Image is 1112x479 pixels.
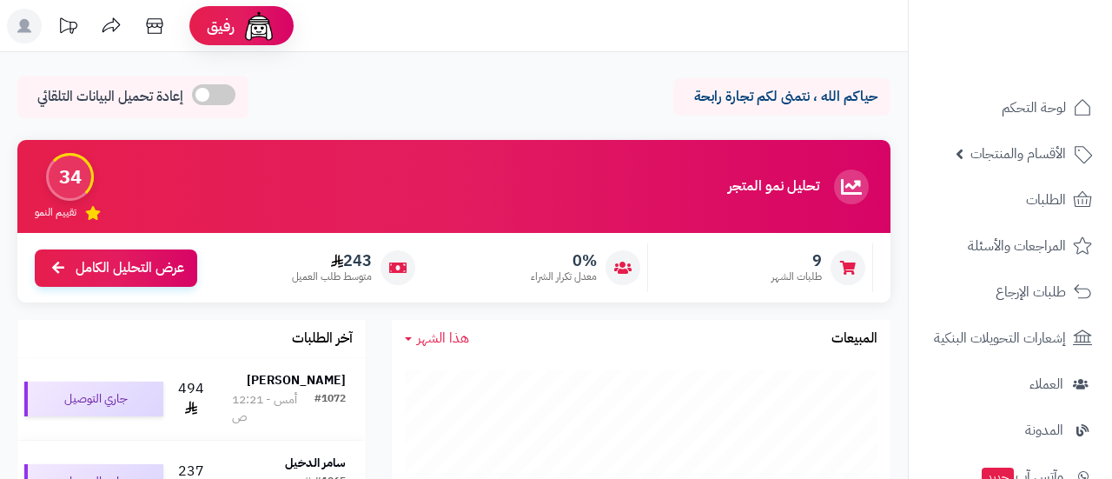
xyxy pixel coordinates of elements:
span: الأقسام والمنتجات [970,142,1066,166]
span: هذا الشهر [417,328,469,349]
a: لوحة التحكم [919,87,1102,129]
div: جاري التوصيل [24,382,163,416]
a: العملاء [919,363,1102,405]
span: طلبات الإرجاع [996,280,1066,304]
span: عرض التحليل الكامل [76,258,184,278]
p: حياكم الله ، نتمنى لكم تجارة رابحة [686,87,877,107]
a: طلبات الإرجاع [919,271,1102,313]
a: الطلبات [919,179,1102,221]
a: تحديثات المنصة [46,9,89,48]
span: متوسط طلب العميل [292,269,372,284]
h3: المبيعات [831,331,877,347]
span: 9 [771,251,822,270]
span: لوحة التحكم [1002,96,1066,120]
span: 0% [531,251,597,270]
td: 494 [170,358,212,440]
a: هذا الشهر [405,329,469,349]
span: تقييم النمو [35,205,76,220]
span: معدل تكرار الشراء [531,269,597,284]
span: رفيق [207,16,235,37]
span: إعادة تحميل البيانات التلقائي [37,87,183,107]
span: 243 [292,251,372,270]
span: طلبات الشهر [771,269,822,284]
a: إشعارات التحويلات البنكية [919,317,1102,359]
span: الطلبات [1026,188,1066,212]
span: المراجعات والأسئلة [968,234,1066,258]
strong: [PERSON_NAME] [247,371,346,389]
span: إشعارات التحويلات البنكية [934,326,1066,350]
h3: تحليل نمو المتجر [728,179,819,195]
span: العملاء [1029,372,1063,396]
img: ai-face.png [242,9,276,43]
div: أمس - 12:21 ص [232,391,314,426]
div: #1072 [314,391,346,426]
strong: سامر الدخيل [285,454,346,472]
span: المدونة [1025,418,1063,442]
a: المدونة [919,409,1102,451]
h3: آخر الطلبات [292,331,353,347]
a: عرض التحليل الكامل [35,249,197,287]
a: المراجعات والأسئلة [919,225,1102,267]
